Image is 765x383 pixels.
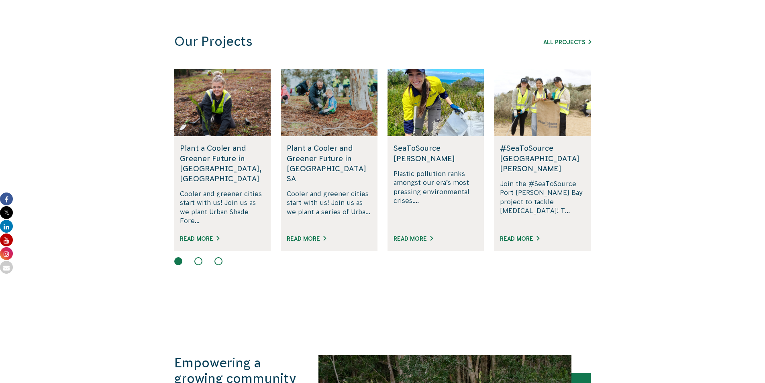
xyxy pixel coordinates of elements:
p: Cooler and greener cities start with us! Join us as we plant a series of Urba... [287,189,371,225]
h5: Plant a Cooler and Greener Future in [GEOGRAPHIC_DATA], [GEOGRAPHIC_DATA] [180,143,265,184]
h5: SeaToSource [PERSON_NAME] [394,143,478,163]
a: All Projects [543,39,591,45]
a: Read More [287,236,326,242]
h5: #SeaToSource [GEOGRAPHIC_DATA][PERSON_NAME] [500,143,585,174]
p: Join the #SeaToSource Port [PERSON_NAME] Bay project to tackle [MEDICAL_DATA]! T... [500,179,585,225]
a: Read More [500,236,539,242]
h5: Plant a Cooler and Greener Future in [GEOGRAPHIC_DATA] SA [287,143,371,184]
h3: Our Projects [174,34,483,49]
a: Read More [394,236,433,242]
p: Plastic pollution ranks amongst our era’s most pressing environmental crises.... [394,169,478,225]
a: Read More [180,236,219,242]
p: Cooler and greener cities start with us! Join us as we plant Urban Shade Fore... [180,189,265,225]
